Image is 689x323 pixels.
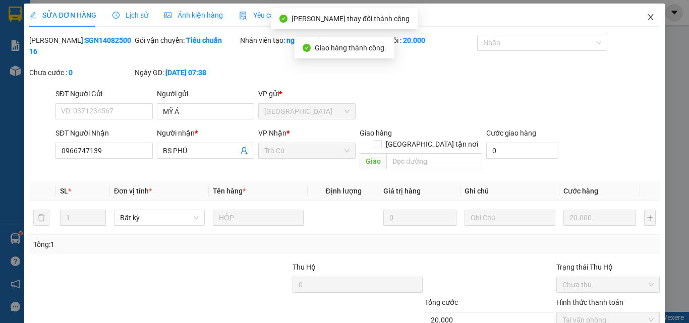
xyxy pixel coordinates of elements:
span: Trà Cú [264,143,350,158]
b: [DATE] 07:38 [165,69,206,77]
div: Cước rồi : [372,35,475,46]
span: Tên hàng [213,187,246,195]
div: Gói vận chuyển: [135,35,238,46]
button: plus [644,210,656,226]
input: Ghi Chú [465,210,555,226]
img: icon [239,12,247,20]
span: SL [60,187,68,195]
b: 0 [69,69,73,77]
span: Tổng cước [425,298,458,306]
span: check-circle [279,15,288,23]
span: Thu Hộ [293,263,316,271]
b: Tiêu chuẩn [186,36,222,44]
span: Ảnh kiện hàng [164,11,223,19]
div: Tổng: 1 [33,239,267,250]
span: user-add [240,147,248,155]
input: Dọc đường [386,153,482,169]
span: Đơn vị tính [114,187,152,195]
span: Giao [360,153,386,169]
span: edit [29,12,36,19]
div: Chưa cước : [29,67,133,78]
span: Yêu cầu xuất hóa đơn điện tử [239,11,346,19]
span: Định lượng [325,187,361,195]
div: VP gửi [258,88,356,99]
div: Trạng thái Thu Hộ [556,262,660,273]
span: Chưa thu [562,277,654,292]
div: SĐT Người Gửi [55,88,153,99]
input: 0 [383,210,456,226]
label: Hình thức thanh toán [556,298,623,306]
span: [GEOGRAPHIC_DATA] tận nơi [382,139,482,150]
b: 20.000 [403,36,425,44]
span: close [647,13,655,21]
span: Giá trị hàng [383,187,421,195]
div: Người nhận [157,127,254,139]
input: Cước giao hàng [486,143,558,159]
label: Cước giao hàng [486,129,536,137]
div: [PERSON_NAME]: [29,35,133,57]
div: Nhân viên tạo: [240,35,370,46]
span: Lịch sử [112,11,148,19]
span: VP Nhận [258,129,286,137]
span: check-circle [303,44,311,52]
b: ngantramhang.ttt [286,36,343,44]
span: Bất kỳ [120,210,199,225]
button: Close [637,4,665,32]
input: 0 [563,210,636,226]
span: [PERSON_NAME] thay đổi thành công [292,15,410,23]
div: SĐT Người Nhận [55,127,153,139]
span: Giao hàng [360,129,392,137]
button: delete [33,210,49,226]
span: SỬA ĐƠN HÀNG [29,11,96,19]
div: Ngày GD: [135,67,238,78]
span: picture [164,12,171,19]
span: Sài Gòn [264,104,350,119]
input: VD: Bàn, Ghế [213,210,304,226]
span: Cước hàng [563,187,598,195]
span: clock-circle [112,12,120,19]
div: Người gửi [157,88,254,99]
th: Ghi chú [461,181,559,201]
span: Giao hàng thành công. [315,44,386,52]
